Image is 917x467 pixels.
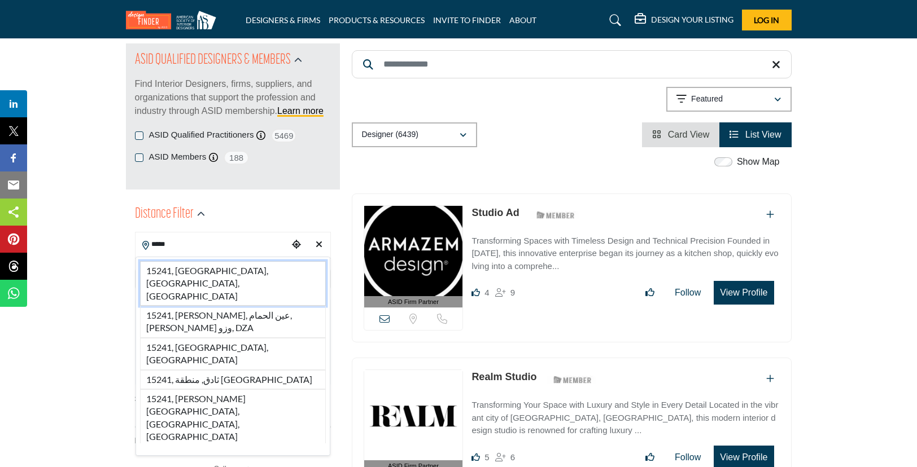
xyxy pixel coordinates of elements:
img: Studio Ad [364,206,463,296]
p: Studio Ad [471,205,519,221]
p: Transforming Your Space with Luxury and Style in Every Detail Located in the vibrant city of [GEO... [471,399,779,437]
span: 6 [510,452,515,462]
a: Add To List [766,374,774,384]
p: Find Interior Designers, firms, suppliers, and organizations that support the profession and indu... [135,77,331,118]
span: 188 [224,151,249,165]
img: Site Logo [126,11,222,29]
div: Choose your current location [288,233,305,257]
p: Featured [691,94,723,105]
input: ASID Members checkbox [135,153,143,162]
button: View Profile [714,281,774,305]
a: View List [730,130,781,139]
li: Card View [642,122,719,147]
span: N/A [135,435,148,447]
button: Follow [667,281,708,304]
img: ASID Members Badge Icon [547,372,598,386]
img: Realm Studio [364,370,463,460]
span: ASID Firm Partner [388,297,439,307]
div: Clear search location [311,233,327,257]
label: Show Map [737,155,780,169]
li: 15241, ثادق, منطقة [GEOGRAPHIC_DATA] [140,370,326,389]
a: INVITE TO FINDER [433,15,501,25]
h5: DESIGN YOUR LISTING [651,15,733,25]
button: Featured [666,87,792,112]
a: DESIGNERS & FIRMS [246,15,320,25]
a: Transforming Spaces with Timeless Design and Technical Precision Founded in [DATE], this innovati... [471,228,779,273]
label: ASID Members [149,151,207,164]
a: ASID Firm Partner [364,206,463,308]
li: 15241, [GEOGRAPHIC_DATA], [GEOGRAPHIC_DATA], [GEOGRAPHIC_DATA] [140,261,326,306]
p: Designer (6439) [362,129,418,140]
input: Search Location [136,233,288,255]
a: Transforming Your Space with Luxury and Style in Every Detail Located in the vibrant city of [GEO... [471,392,779,437]
input: Search Keyword [352,50,792,78]
label: ASID Qualified Practitioners [149,129,254,142]
i: Likes [471,288,480,297]
button: Like listing [638,281,662,304]
span: 5469 [271,129,296,143]
span: Card View [668,130,710,139]
a: Realm Studio [471,371,536,382]
a: Add To List [766,210,774,219]
button: Log In [742,10,792,30]
div: Search within: [135,393,331,405]
a: ABOUT [509,15,536,25]
span: List View [745,130,781,139]
a: Studio Ad [471,207,519,218]
div: DESIGN YOUR LISTING [635,14,733,27]
i: Likes [471,453,480,461]
div: Followers [495,451,515,464]
div: Followers [495,286,515,299]
h2: Distance Filter [135,204,194,224]
h2: ASID QUALIFIED DESIGNERS & MEMBERS [135,50,291,71]
li: 15241, [GEOGRAPHIC_DATA], [GEOGRAPHIC_DATA] [140,338,326,370]
p: Transforming Spaces with Timeless Design and Technical Precision Founded in [DATE], this innovati... [471,235,779,273]
span: 4 [484,288,489,297]
input: ASID Qualified Practitioners checkbox [135,131,143,140]
a: View Card [652,130,709,139]
li: List View [719,122,791,147]
a: PRODUCTS & RESOURCES [329,15,425,25]
p: Realm Studio [471,369,536,385]
a: Search [599,11,628,29]
span: Log In [754,15,779,25]
img: ASID Members Badge Icon [530,208,581,222]
span: 9 [510,288,515,297]
div: Search Location [136,257,330,456]
li: 15241, [PERSON_NAME], عين الحمام, [PERSON_NAME] وزو, DZA [140,306,326,338]
a: Learn more [277,106,324,116]
li: 15241, [PERSON_NAME][GEOGRAPHIC_DATA], [GEOGRAPHIC_DATA], [GEOGRAPHIC_DATA] [140,389,326,443]
span: 5 [484,452,489,462]
button: Designer (6439) [352,122,477,147]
